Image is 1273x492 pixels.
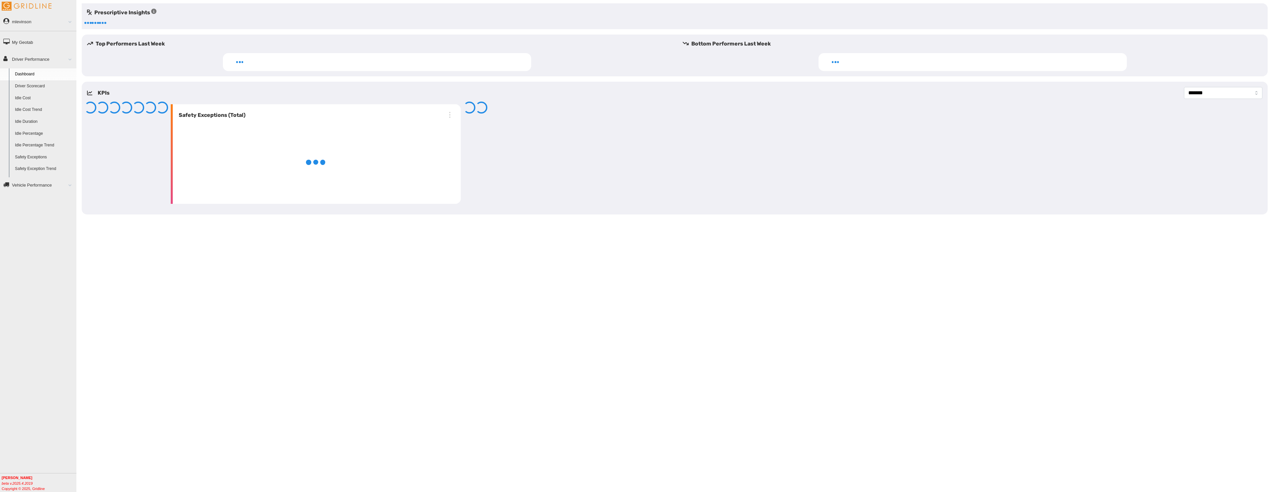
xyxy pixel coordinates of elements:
a: Idle Cost Trend [12,104,76,116]
h5: Bottom Performers Last Week [683,40,1268,48]
h5: KPIs [98,89,110,97]
a: Idle Duration [12,116,76,128]
a: HOS Violations [12,175,76,187]
h5: Prescriptive Insights [87,9,156,17]
a: Driver Scorecard [12,80,76,92]
div: Copyright © 2025, Gridline [2,475,76,491]
h5: Top Performers Last Week [87,40,672,48]
a: Safety Exceptions [12,151,76,163]
i: beta v.2025.4.2019 [2,481,33,485]
img: Gridline [2,2,51,11]
a: Idle Cost [12,92,76,104]
h6: Safety Exceptions (Total) [176,111,245,119]
a: Dashboard [12,68,76,80]
a: Idle Percentage Trend [12,139,76,151]
b: [PERSON_NAME] [2,476,32,480]
a: Idle Percentage [12,128,76,140]
a: Safety Exception Trend [12,163,76,175]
